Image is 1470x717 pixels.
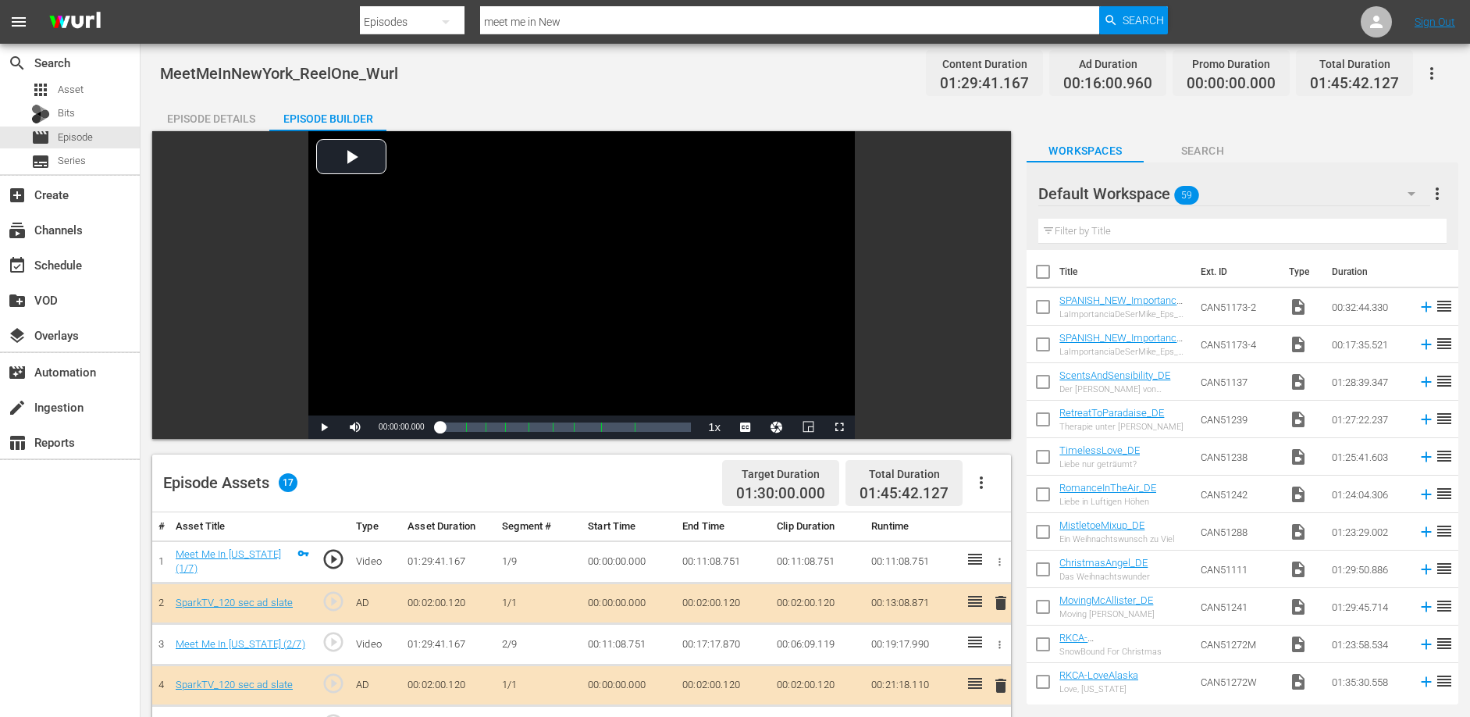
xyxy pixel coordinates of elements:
div: Der [PERSON_NAME] von Zärtlichkeit [1059,384,1187,394]
span: Asset [58,82,84,98]
svg: Add to Episode [1418,598,1435,615]
td: 00:19:17.990 [865,624,959,665]
button: delete [991,592,1010,615]
td: CAN51111 [1194,551,1283,588]
div: Liebe in Luftigen Höhen [1059,497,1156,507]
span: reorder [1435,634,1454,653]
svg: Add to Episode [1418,636,1435,653]
span: reorder [1435,409,1454,428]
span: Video [1289,597,1308,616]
td: 00:32:44.330 [1326,288,1411,326]
span: Episode [31,128,50,147]
span: play_circle_outline [322,672,345,695]
td: Video [350,624,401,665]
div: SnowBound For Christmas [1059,647,1187,657]
a: ChristmasAngel_DE [1059,557,1148,569]
button: Captions [730,416,761,439]
td: 1/1 [496,583,582,624]
td: 00:11:08.751 [676,540,771,583]
td: 00:11:08.751 [771,540,865,583]
span: Video [1289,448,1308,466]
button: more_vert [1428,175,1447,212]
span: play_circle_outline [322,630,345,654]
span: Search [8,54,27,73]
th: Ext. ID [1191,250,1280,294]
span: Create [8,186,27,205]
a: SparkTV_120 sec ad slate [176,597,293,608]
span: Episode [58,130,93,145]
span: reorder [1435,447,1454,466]
svg: Add to Episode [1418,373,1435,391]
span: Automation [8,363,27,382]
td: 01:28:39.347 [1326,363,1411,401]
td: 00:06:09.119 [771,624,865,665]
td: Video [350,540,401,583]
td: 00:11:08.751 [582,624,676,665]
span: Reports [8,433,27,452]
button: Episode Details [152,100,269,131]
td: 00:02:00.120 [771,583,865,624]
button: Fullscreen [824,416,855,439]
a: MovingMcAllister_DE [1059,594,1153,606]
span: Asset [31,80,50,99]
td: 00:17:17.870 [676,624,771,665]
div: Promo Duration [1187,53,1276,75]
div: Default Workspace [1038,172,1430,216]
td: 01:29:41.167 [401,540,496,583]
a: Sign Out [1415,16,1455,28]
th: Type [350,512,401,541]
td: 01:25:41.603 [1326,438,1411,476]
div: Bits [31,105,50,123]
span: reorder [1435,334,1454,353]
span: Series [31,152,50,171]
td: 00:02:00.120 [676,665,771,706]
td: CAN51137 [1194,363,1283,401]
button: Play [308,416,340,439]
div: Ein Weihnachtswunsch zu Viel [1059,534,1174,544]
span: Video [1289,298,1308,316]
svg: Add to Episode [1418,298,1435,316]
button: Picture-in-Picture [792,416,824,439]
a: SPANISH_NEW_ImportanceOfBeingMike_Eps_6-10 [1059,294,1183,318]
span: Schedule [8,256,27,275]
td: CAN51173-4 [1194,326,1283,363]
th: Asset Title [169,512,315,541]
th: Segment # [496,512,582,541]
span: Video [1289,335,1308,354]
td: 2 [152,583,169,624]
th: Title [1059,250,1191,294]
span: 01:45:42.127 [1310,75,1399,93]
a: TimelessLove_DE [1059,444,1140,456]
div: Content Duration [940,53,1029,75]
td: 00:02:00.120 [676,583,771,624]
span: Video [1289,410,1308,429]
td: CAN51241 [1194,588,1283,626]
a: RKCA-SnowBoundForChristmas [1059,632,1173,655]
th: # [152,512,169,541]
svg: Add to Episode [1418,486,1435,503]
span: reorder [1435,522,1454,540]
span: Search [1144,141,1261,161]
span: reorder [1435,297,1454,316]
td: 1/9 [496,540,582,583]
div: Das Weihnachtswunder [1059,572,1150,582]
td: 01:29:45.714 [1326,588,1411,626]
a: ScentsAndSensibility_DE [1059,369,1170,381]
div: Total Duration [1310,53,1399,75]
td: 01:24:04.306 [1326,476,1411,513]
th: Asset Duration [401,512,496,541]
span: 01:29:41.167 [940,75,1029,93]
td: 01:35:30.558 [1326,663,1411,701]
td: 1/1 [496,665,582,706]
td: 00:13:08.871 [865,583,959,624]
button: Search [1099,6,1168,34]
span: MeetMeInNewYork_ReelOne_Wurl [160,64,398,83]
th: Clip Duration [771,512,865,541]
span: Overlays [8,326,27,345]
a: Meet Me In [US_STATE] (2/7) [176,638,305,650]
span: reorder [1435,484,1454,503]
div: LaImportanciaDeSerMike_Eps_4-6 [1059,347,1187,357]
td: 00:21:18.110 [865,665,959,706]
span: 00:16:00.960 [1063,75,1152,93]
td: 00:00:00.000 [582,540,676,583]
